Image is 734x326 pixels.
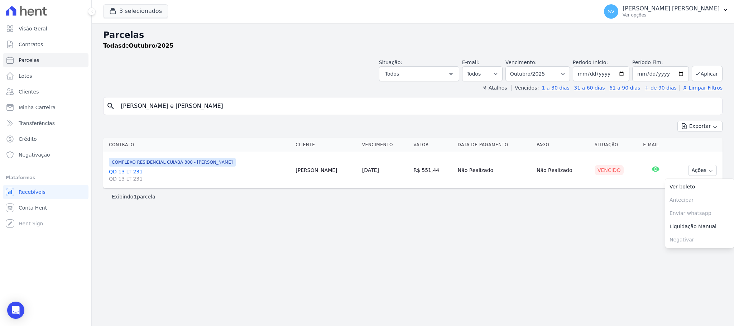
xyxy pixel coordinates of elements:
label: Situação: [379,59,402,65]
span: Minha Carteira [19,104,56,111]
th: Contrato [103,138,293,152]
button: Exportar [677,121,723,132]
a: Conta Hent [3,201,88,215]
th: Cliente [293,138,359,152]
button: Todos [379,66,459,81]
strong: Outubro/2025 [129,42,174,49]
p: de [103,42,173,50]
h2: Parcelas [103,29,723,42]
a: Crédito [3,132,88,146]
a: Negativação [3,148,88,162]
input: Buscar por nome do lote ou do cliente [116,99,719,113]
a: Ver boleto [665,180,734,193]
td: [PERSON_NAME] [293,152,359,188]
a: [DATE] [362,167,379,173]
b: 1 [133,194,137,200]
th: Situação [592,138,640,152]
th: Pago [534,138,592,152]
span: COMPLEXO RESIDENCIAL CUIABÁ 300 - [PERSON_NAME] [109,158,236,167]
a: Visão Geral [3,21,88,36]
a: Recebíveis [3,185,88,199]
button: Aplicar [692,66,723,81]
strong: Todas [103,42,122,49]
span: QD 13 LT 231 [109,175,290,182]
a: ✗ Limpar Filtros [680,85,723,91]
div: Open Intercom Messenger [7,302,24,319]
td: Não Realizado [455,152,534,188]
a: QD 13 LT 231QD 13 LT 231 [109,168,290,182]
i: search [106,102,115,110]
span: Visão Geral [19,25,47,32]
label: Período Fim: [632,59,689,66]
a: Lotes [3,69,88,83]
a: Transferências [3,116,88,130]
a: Minha Carteira [3,100,88,115]
button: Ações [688,165,717,176]
span: Negativação [19,151,50,158]
span: Parcelas [19,57,39,64]
td: R$ 551,44 [411,152,455,188]
label: Vencidos: [512,85,539,91]
a: Clientes [3,85,88,99]
p: Exibindo parcela [112,193,155,200]
label: E-mail: [462,59,480,65]
p: Ver opções [623,12,720,18]
button: 3 selecionados [103,4,168,18]
span: Transferências [19,120,55,127]
a: Contratos [3,37,88,52]
label: Período Inicío: [573,59,608,65]
span: Recebíveis [19,188,45,196]
span: SV [608,9,614,14]
a: + de 90 dias [645,85,677,91]
span: Lotes [19,72,32,80]
span: Todos [385,69,399,78]
label: Vencimento: [505,59,537,65]
td: Não Realizado [534,152,592,188]
th: E-mail [640,138,671,152]
span: Contratos [19,41,43,48]
span: Crédito [19,135,37,143]
span: Clientes [19,88,39,95]
th: Data de Pagamento [455,138,534,152]
a: 61 a 90 dias [609,85,640,91]
p: [PERSON_NAME] [PERSON_NAME] [623,5,720,12]
th: Vencimento [359,138,411,152]
a: 1 a 30 dias [542,85,570,91]
a: Parcelas [3,53,88,67]
div: Vencido [595,165,624,175]
button: SV [PERSON_NAME] [PERSON_NAME] Ver opções [598,1,734,21]
th: Valor [411,138,455,152]
a: 31 a 60 dias [574,85,605,91]
span: Conta Hent [19,204,47,211]
div: Plataformas [6,173,86,182]
label: ↯ Atalhos [483,85,507,91]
